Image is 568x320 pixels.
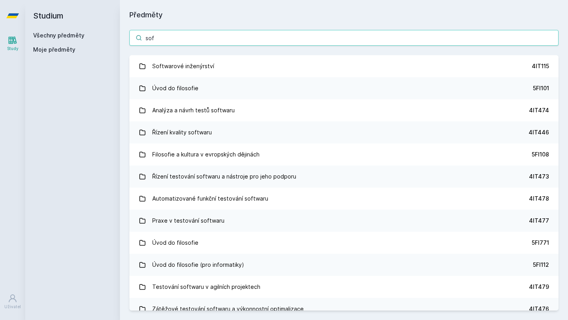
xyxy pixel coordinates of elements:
a: Study [2,32,24,56]
a: Úvod do filosofie 5FI771 [129,232,559,254]
div: Analýza a návrh testů softwaru [152,102,235,118]
a: Praxe v testování softwaru 4IT477 [129,210,559,232]
a: Uživatel [2,290,24,314]
div: 4IT476 [529,305,549,313]
div: Řízení kvality softwaru [152,125,212,140]
div: 4IT478 [529,195,549,203]
div: Uživatel [4,304,21,310]
a: Analýza a návrh testů softwaru 4IT474 [129,99,559,121]
div: Study [7,46,19,52]
div: Úvod do filosofie [152,80,198,96]
a: Automatizované funkční testování softwaru 4IT478 [129,188,559,210]
div: Praxe v testování softwaru [152,213,224,229]
div: Řízení testování softwaru a nástroje pro jeho podporu [152,169,296,184]
a: Řízení kvality softwaru 4IT446 [129,121,559,143]
a: Všechny předměty [33,32,84,39]
a: Úvod do filosofie (pro informatiky) 5FI112 [129,254,559,276]
a: Úvod do filosofie 5FI101 [129,77,559,99]
div: 4IT474 [529,106,549,114]
a: Filosofie a kultura v evropských dějinách 5FI108 [129,143,559,166]
div: 5FI112 [533,261,549,269]
div: Filosofie a kultura v evropských dějinách [152,147,260,162]
div: 4IT477 [529,217,549,225]
div: Softwarové inženýrství [152,58,214,74]
a: Zátěžové testování softwaru a výkonnostní optimalizace 4IT476 [129,298,559,320]
div: 4IT479 [529,283,549,291]
div: Úvod do filosofie [152,235,198,251]
a: Testování softwaru v agilních projektech 4IT479 [129,276,559,298]
div: Zátěžové testování softwaru a výkonnostní optimalizace [152,301,304,317]
div: 4IT446 [529,128,549,136]
div: 5FI771 [532,239,549,247]
div: 4IT115 [532,62,549,70]
div: 4IT473 [529,173,549,180]
div: 5FI101 [533,84,549,92]
div: Testování softwaru v agilních projektech [152,279,260,295]
div: Automatizované funkční testování softwaru [152,191,268,207]
span: Moje předměty [33,46,75,54]
input: Název nebo ident předmětu… [129,30,559,46]
div: 5FI108 [532,151,549,158]
h1: Předměty [129,9,559,20]
div: Úvod do filosofie (pro informatiky) [152,257,244,273]
a: Softwarové inženýrství 4IT115 [129,55,559,77]
a: Řízení testování softwaru a nástroje pro jeho podporu 4IT473 [129,166,559,188]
